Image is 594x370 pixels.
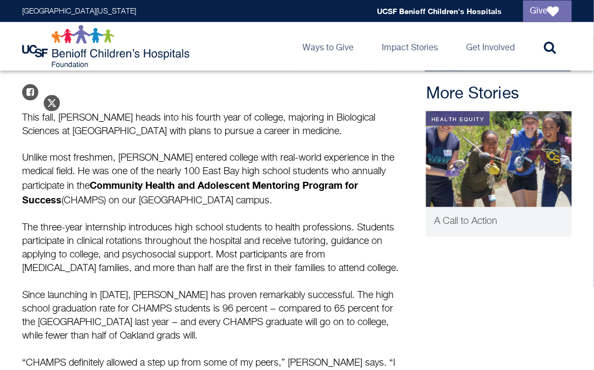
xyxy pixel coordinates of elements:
[22,25,192,68] img: Logo for UCSF Benioff Children's Hospitals Foundation
[22,8,136,15] a: [GEOGRAPHIC_DATA][US_STATE]
[426,111,490,126] div: Health Equity
[426,111,572,207] img: the next generation of pediatric specialists
[426,111,572,237] a: Health Equity the next generation of pediatric specialists A Call to Action
[377,6,502,16] a: UCSF Benioff Children's Hospitals
[22,180,358,206] strong: Community Health and Adolescent Mentoring Program for Success
[434,217,497,227] span: A Call to Action
[523,1,572,22] a: Give
[294,22,362,71] a: Ways to Give
[426,84,572,104] h2: More Stories
[373,22,447,71] a: Impact Stories
[22,222,400,276] p: The three-year internship introduces high school students to health professions. Students partici...
[457,22,523,71] a: Get Involved
[22,289,400,343] p: Since launching in [DATE], [PERSON_NAME] has proven remarkably successful. The high school gradua...
[22,111,400,208] p: This fall, [PERSON_NAME] heads into his fourth year of college, majoring in Biological Sciences a...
